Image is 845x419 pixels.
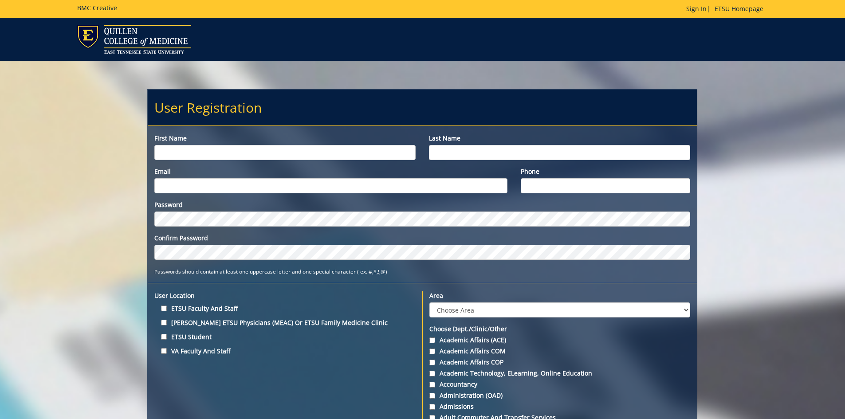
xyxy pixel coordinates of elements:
label: Administration (OAD) [429,391,690,400]
label: Password [154,200,690,209]
img: ETSU logo [77,25,191,54]
label: [PERSON_NAME] ETSU Physicians (MEAC) or ETSU Family Medicine Clinic [154,317,416,329]
label: ETSU Faculty and Staff [154,302,416,314]
label: Choose Dept./Clinic/Other [429,325,690,333]
label: Academic Affairs COP [429,358,690,367]
label: First name [154,134,416,143]
label: Admissions [429,402,690,411]
a: ETSU Homepage [710,4,768,13]
label: Academic Affairs (ACE) [429,336,690,345]
p: | [686,4,768,13]
label: Last name [429,134,690,143]
label: Email [154,167,507,176]
a: Sign In [686,4,707,13]
label: VA Faculty and Staff [154,345,416,357]
h2: User Registration [148,90,697,125]
label: Accountancy [429,380,690,389]
label: Confirm Password [154,234,690,243]
label: User location [154,291,416,300]
small: Passwords should contain at least one uppercase letter and one special character ( ex. #,$,!,@) [154,268,387,275]
label: ETSU Student [154,331,416,343]
label: Academic Technology, eLearning, Online Education [429,369,690,378]
label: Academic Affairs COM [429,347,690,356]
label: Area [429,291,690,300]
h5: BMC Creative [77,4,117,11]
label: Phone [521,167,691,176]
